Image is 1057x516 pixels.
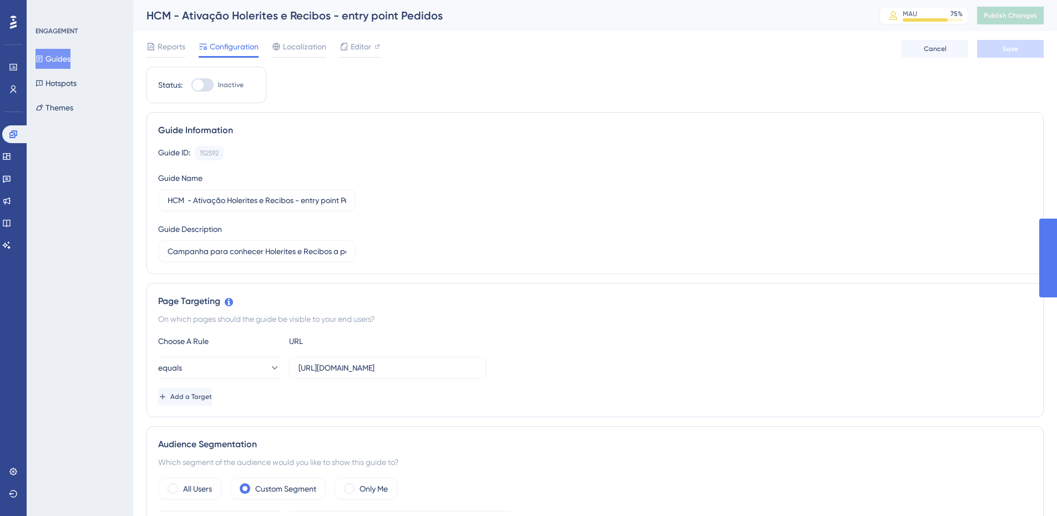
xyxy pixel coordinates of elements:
div: Audience Segmentation [158,438,1032,451]
div: Guide Name [158,171,203,185]
span: Publish Changes [984,11,1037,20]
label: All Users [183,482,212,495]
input: Type your Guide’s Description here [168,245,346,257]
input: Type your Guide’s Name here [168,194,346,206]
div: Which segment of the audience would you like to show this guide to? [158,456,1032,469]
div: 152592 [200,149,219,158]
button: Hotspots [36,73,77,93]
div: MAU [903,9,917,18]
span: equals [158,361,182,375]
span: Localization [283,40,326,53]
button: Add a Target [158,388,212,406]
span: Cancel [924,44,947,53]
div: On which pages should the guide be visible to your end users? [158,312,1032,326]
div: HCM - Ativação Holerites e Recibos - entry point Pedidos [146,8,852,23]
div: URL [289,335,411,348]
button: equals [158,357,280,379]
div: Choose A Rule [158,335,280,348]
button: Cancel [902,40,968,58]
div: Status: [158,78,183,92]
span: Save [1003,44,1018,53]
button: Guides [36,49,70,69]
button: Publish Changes [977,7,1044,24]
div: Page Targeting [158,295,1032,308]
div: Guide Description [158,222,222,236]
span: Reports [158,40,185,53]
span: Configuration [210,40,259,53]
input: yourwebsite.com/path [299,362,477,374]
span: Editor [351,40,371,53]
div: Guide Information [158,124,1032,137]
div: 75 % [950,9,963,18]
iframe: UserGuiding AI Assistant Launcher [1010,472,1044,505]
button: Save [977,40,1044,58]
button: Themes [36,98,73,118]
div: Guide ID: [158,146,190,160]
div: ENGAGEMENT [36,27,78,36]
span: Add a Target [170,392,212,401]
label: Custom Segment [255,482,316,495]
span: Inactive [218,80,244,89]
label: Only Me [360,482,388,495]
